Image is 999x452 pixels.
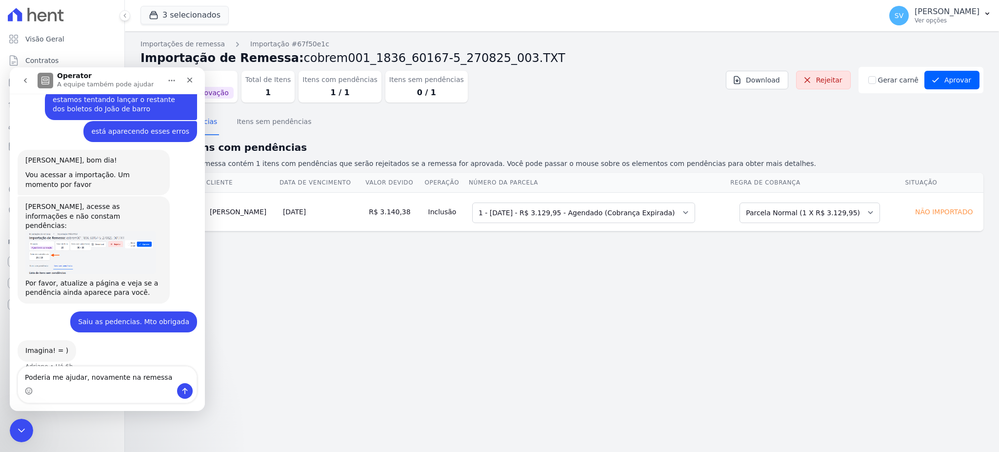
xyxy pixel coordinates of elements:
a: Recebíveis [4,252,120,271]
div: [PERSON_NAME], acesse as informações e não constam pendências:Por favor, atualize a página e veja... [8,129,160,236]
dd: 1 [245,87,291,99]
button: SV [PERSON_NAME] Ver opções [881,2,999,29]
div: Vou acessar a importação. Um momento por favor [16,103,152,122]
span: Contratos [25,56,59,65]
a: Importação #67f50e1c [250,39,329,49]
div: Imagina! = ) [16,279,59,288]
div: Imagina! = )Adriane • Há 6h [8,273,66,294]
div: Não importado [908,205,979,219]
span: cobrem001_1836_60167-5_270825_003.TXT [304,51,565,65]
p: Esse arquivo de remessa contém 1 itens com pendências que serão rejeitados se a remessa for aprov... [140,159,983,169]
th: Número da Parcela [468,173,730,193]
label: Gerar carnê [878,75,919,85]
div: [PERSON_NAME], bom dia! [16,88,152,98]
nav: Breadcrumb [140,39,983,49]
div: Saiu as pedencias. Mto obrigada [60,244,187,266]
div: Plataformas [8,236,117,248]
a: Parcelas [4,72,120,92]
a: Negativação [4,201,120,221]
iframe: Intercom live chat [10,67,205,411]
button: Aprovar [924,71,979,89]
div: Por favor, atualize a página e veja se a pendência ainda aparece para você. [16,211,152,230]
td: [PERSON_NAME] [206,192,279,231]
div: Saiu as pedencias. Mto obrigada [68,250,180,260]
div: Adriane • Há 6h [16,296,63,302]
dt: Itens sem pendências [389,75,464,85]
button: Selecionador de Emoji [15,320,23,328]
dd: 1 / 1 [302,87,377,99]
div: SHIRLEY diz… [8,244,187,273]
button: 3 selecionados [140,6,229,24]
a: Importações de remessa [140,39,225,49]
a: Visão Geral [4,29,120,49]
textarea: Envie uma mensagem... [8,299,187,316]
span: SV [895,12,903,19]
td: [DATE] [279,192,365,231]
a: Rejeitar [796,71,851,89]
p: [PERSON_NAME] [915,7,979,17]
a: Transferências [4,158,120,178]
div: Adriane diz… [8,129,187,244]
th: Valor devido [365,173,424,193]
h2: Importação de Remessa: [140,49,983,67]
div: [PERSON_NAME], acesse as informações e não constam pendências: [16,135,152,164]
dt: Itens com pendências [302,75,377,85]
a: Download [726,71,788,89]
th: Operação [424,173,468,193]
span: Visão Geral [25,34,64,44]
a: Minha Carteira [4,137,120,156]
dt: Total de Itens [245,75,291,85]
td: Inclusão [424,192,468,231]
button: Enviar uma mensagem [167,316,183,331]
a: Contratos [4,51,120,70]
h2: Lista de itens com pendências [140,140,983,155]
dd: 0 / 1 [389,87,464,99]
a: Conta Hent [4,273,120,293]
a: Crédito [4,180,120,199]
td: R$ 3.140,38 [365,192,424,231]
p: Ver opções [915,17,979,24]
a: Clientes [4,115,120,135]
th: Situação [904,173,983,193]
button: Itens sem pendências [235,110,313,135]
iframe: Intercom live chat [10,419,33,442]
th: Cliente [206,173,279,193]
div: Adriane diz… [8,273,187,312]
th: Regra de Cobrança [730,173,904,193]
th: Data de Vencimento [279,173,365,193]
a: Lotes [4,94,120,113]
